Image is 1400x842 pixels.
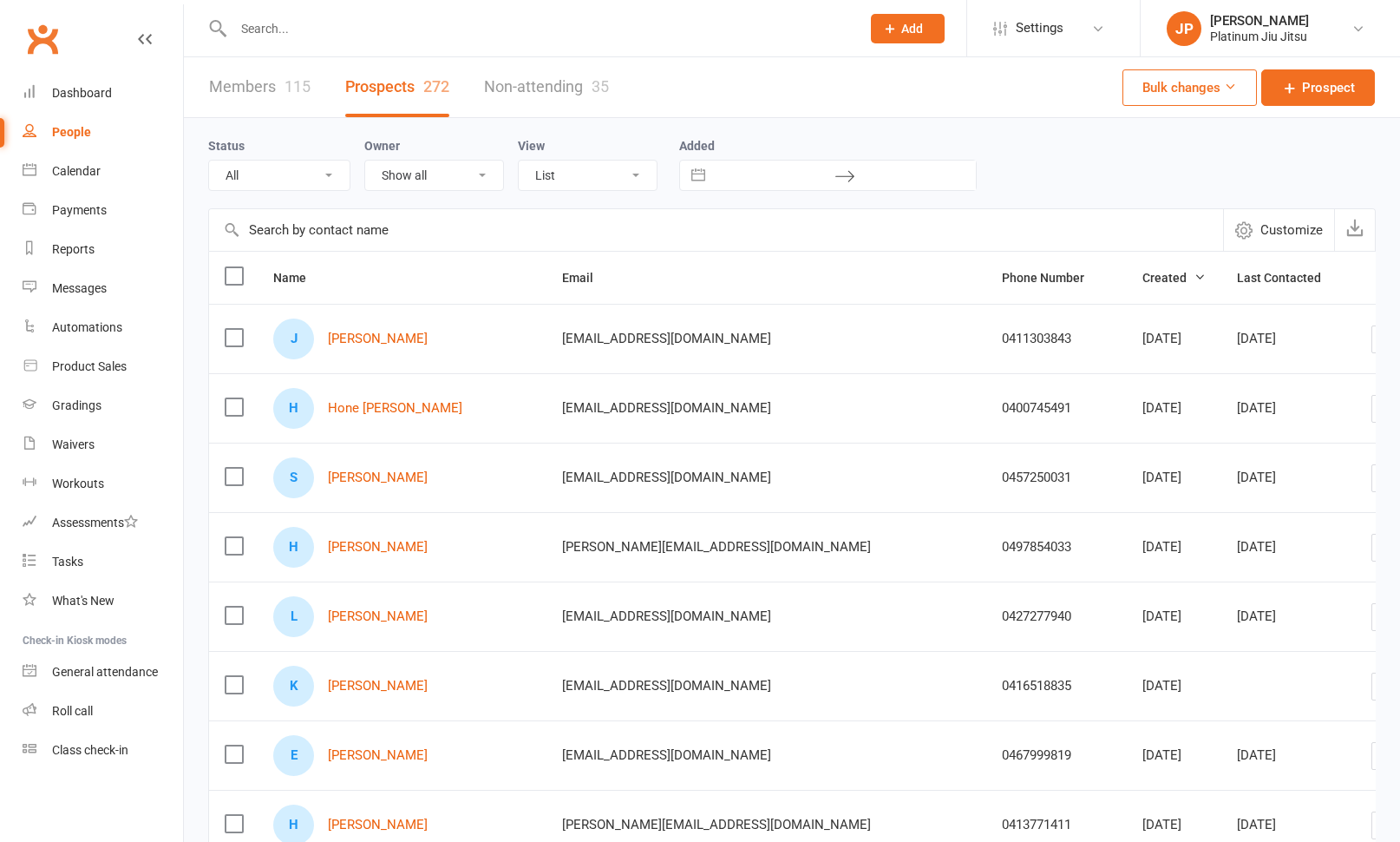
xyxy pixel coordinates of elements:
a: Payments [23,191,183,230]
a: [PERSON_NAME] [328,470,428,485]
a: [PERSON_NAME] [328,540,428,555]
a: Reports [23,230,183,269]
a: Gradings [23,386,183,425]
div: Messages [52,281,107,295]
div: [DATE] [1142,609,1206,624]
span: Phone Number [1002,271,1103,285]
label: Added [679,139,977,153]
div: 0497854033 [1002,540,1111,555]
button: Last Contacted [1237,267,1340,288]
a: Assessments [23,503,183,543]
span: Settings [1016,9,1063,48]
div: [DATE] [1237,748,1340,763]
div: H [273,527,314,568]
div: [DATE] [1142,470,1206,485]
div: Tasks [52,555,83,569]
a: Prospects272 [345,57,449,117]
a: Workouts [23,464,183,503]
div: E [273,735,314,776]
div: [DATE] [1237,470,1340,485]
div: [DATE] [1237,332,1340,346]
a: Tasks [23,543,183,582]
a: [PERSON_NAME] [328,679,428,694]
a: Prospect [1261,69,1375,106]
div: 0457250031 [1002,470,1111,485]
a: [PERSON_NAME] [328,332,428,346]
span: [EMAIL_ADDRESS][DOMAIN_NAME] [562,739,771,772]
div: 272 [423,77,449,95]
input: Search by contact name [209,209,1223,251]
div: 0400745491 [1002,401,1111,416]
a: Calendar [23,152,183,191]
a: Automations [23,308,183,347]
a: Product Sales [23,347,183,386]
a: [PERSON_NAME] [328,609,428,624]
div: [DATE] [1237,540,1340,555]
span: [EMAIL_ADDRESS][DOMAIN_NAME] [562,600,771,633]
div: J [273,319,314,359]
label: Owner [364,139,400,153]
a: General attendance kiosk mode [23,653,183,692]
button: Name [273,267,325,288]
a: Non-attending35 [484,57,609,117]
button: Phone Number [1002,267,1103,288]
button: Add [871,14,945,43]
div: 115 [285,77,311,95]
div: JP [1167,11,1201,46]
span: [PERSON_NAME][EMAIL_ADDRESS][DOMAIN_NAME] [562,808,871,841]
div: Class check-in [52,743,128,757]
span: [EMAIL_ADDRESS][DOMAIN_NAME] [562,461,771,494]
div: 0427277940 [1002,609,1111,624]
div: 0467999819 [1002,748,1111,763]
span: [EMAIL_ADDRESS][DOMAIN_NAME] [562,322,771,355]
div: 0411303843 [1002,332,1111,346]
div: Automations [52,320,122,334]
label: Status [208,139,245,153]
button: Interact with the calendar and add the check-in date for your trip. [683,161,714,190]
a: Waivers [23,425,183,464]
div: S [273,457,314,498]
div: L [273,596,314,637]
a: People [23,113,183,152]
div: [DATE] [1237,818,1340,832]
a: [PERSON_NAME] [328,748,428,763]
div: [DATE] [1237,609,1340,624]
a: Clubworx [21,17,64,61]
label: View [518,139,545,153]
div: H [273,388,314,429]
a: [PERSON_NAME] [328,818,428,832]
div: 0413771411 [1002,818,1111,832]
div: [DATE] [1142,748,1206,763]
div: Payments [52,203,107,217]
div: Reports [52,242,95,256]
div: [PERSON_NAME] [1210,13,1309,29]
div: [DATE] [1142,540,1206,555]
span: [EMAIL_ADDRESS][DOMAIN_NAME] [562,391,771,424]
span: [PERSON_NAME][EMAIL_ADDRESS][DOMAIN_NAME] [562,530,871,563]
span: Name [273,271,325,285]
div: [DATE] [1142,401,1206,416]
input: Search... [228,16,848,41]
span: Last Contacted [1237,271,1340,285]
div: Waivers [52,437,95,451]
div: [DATE] [1237,401,1340,416]
div: Assessments [52,516,138,530]
a: Messages [23,269,183,308]
div: General attendance [52,665,158,679]
div: Workouts [52,477,104,490]
div: [DATE] [1142,818,1206,832]
span: Add [901,22,923,36]
button: Created [1142,267,1206,288]
div: Calendar [52,164,101,178]
button: Email [562,267,612,288]
span: Created [1142,271,1206,285]
div: 0416518835 [1002,679,1111,694]
div: [DATE] [1142,679,1206,694]
div: Product Sales [52,359,127,373]
a: Roll call [23,692,183,731]
div: [DATE] [1142,332,1206,346]
span: Email [562,271,612,285]
div: Platinum Jiu Jitsu [1210,29,1309,44]
a: Class kiosk mode [23,731,183,770]
a: Dashboard [23,74,183,113]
